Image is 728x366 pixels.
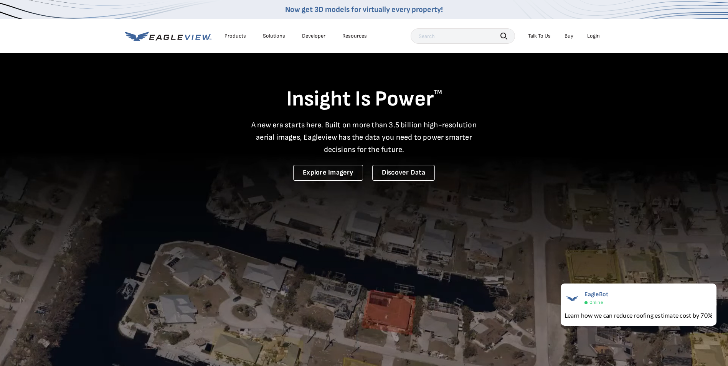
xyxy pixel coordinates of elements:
[528,33,551,40] div: Talk To Us
[565,311,713,320] div: Learn how we can reduce roofing estimate cost by 70%
[372,165,435,181] a: Discover Data
[584,291,609,298] span: EagleBot
[342,33,367,40] div: Resources
[589,300,603,305] span: Online
[225,33,246,40] div: Products
[587,33,600,40] div: Login
[263,33,285,40] div: Solutions
[565,33,573,40] a: Buy
[565,291,580,306] img: EagleBot
[302,33,325,40] a: Developer
[285,5,443,14] a: Now get 3D models for virtually every property!
[434,89,442,96] sup: TM
[125,86,604,113] h1: Insight Is Power
[247,119,482,156] p: A new era starts here. Built on more than 3.5 billion high-resolution aerial images, Eagleview ha...
[293,165,363,181] a: Explore Imagery
[411,28,515,44] input: Search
